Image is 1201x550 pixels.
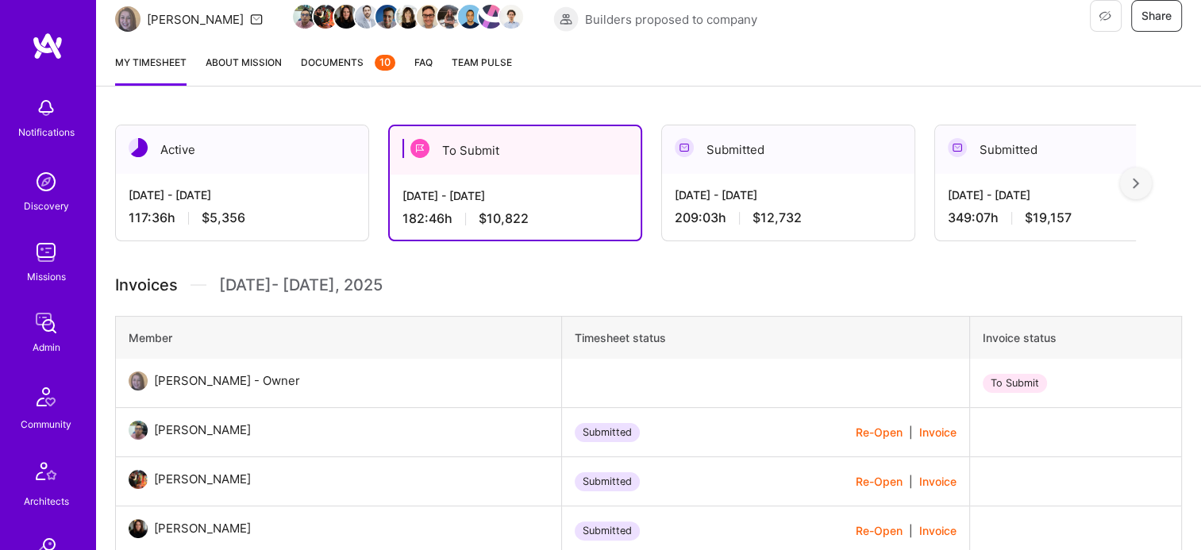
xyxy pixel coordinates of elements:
[33,339,60,356] div: Admin
[452,54,512,86] a: Team Pulse
[575,521,640,540] div: Submitted
[969,317,1181,360] th: Invoice status
[129,187,356,203] div: [DATE] - [DATE]
[501,3,522,30] a: Team Member Avatar
[219,273,383,297] span: [DATE] - [DATE] , 2025
[30,92,62,124] img: bell
[919,473,957,490] button: Invoice
[206,54,282,86] a: About Mission
[18,124,75,140] div: Notifications
[452,56,512,68] span: Team Pulse
[499,5,523,29] img: Team Member Avatar
[856,424,957,440] div: |
[675,187,902,203] div: [DATE] - [DATE]
[301,54,395,71] span: Documents
[24,198,69,214] div: Discovery
[202,210,245,226] span: $5,356
[402,210,628,227] div: 182:46 h
[377,3,398,30] a: Team Member Avatar
[856,522,903,539] button: Re-Open
[30,237,62,268] img: teamwork
[675,210,902,226] div: 209:03 h
[1133,178,1139,189] img: right
[115,6,141,32] img: Team Architect
[129,138,148,157] img: Active
[585,11,757,28] span: Builders proposed to company
[116,317,562,360] th: Member
[437,5,461,29] img: Team Member Avatar
[856,522,957,539] div: |
[27,268,66,285] div: Missions
[375,55,395,71] div: 10
[398,3,418,30] a: Team Member Avatar
[948,210,1175,226] div: 349:07 h
[402,187,628,204] div: [DATE] - [DATE]
[129,421,148,440] img: User Avatar
[458,5,482,29] img: Team Member Avatar
[1025,210,1072,226] span: $19,157
[355,5,379,29] img: Team Member Avatar
[129,470,148,489] img: User Avatar
[129,519,148,538] img: User Avatar
[147,11,244,28] div: [PERSON_NAME]
[410,139,429,158] img: To Submit
[414,54,433,86] a: FAQ
[935,125,1188,174] div: Submitted
[390,126,641,175] div: To Submit
[675,138,694,157] img: Submitted
[480,3,501,30] a: Team Member Avatar
[27,455,65,493] img: Architects
[919,522,957,539] button: Invoice
[575,423,640,442] div: Submitted
[30,307,62,339] img: admin teamwork
[375,5,399,29] img: Team Member Avatar
[115,273,178,297] span: Invoices
[856,424,903,440] button: Re-Open
[983,374,1047,393] div: To Submit
[334,5,358,29] img: Team Member Avatar
[336,3,356,30] a: Team Member Avatar
[129,371,148,390] img: User Avatar
[948,187,1175,203] div: [DATE] - [DATE]
[154,519,251,538] div: [PERSON_NAME]
[250,13,263,25] i: icon Mail
[294,3,315,30] a: Team Member Avatar
[562,317,969,360] th: Timesheet status
[129,210,356,226] div: 117:36 h
[919,424,957,440] button: Invoice
[439,3,460,30] a: Team Member Avatar
[460,3,480,30] a: Team Member Avatar
[191,273,206,297] img: Divider
[314,5,337,29] img: Team Member Avatar
[856,473,903,490] button: Re-Open
[154,371,300,390] div: [PERSON_NAME] - Owner
[24,493,69,510] div: Architects
[662,125,914,174] div: Submitted
[315,3,336,30] a: Team Member Avatar
[21,416,71,433] div: Community
[1141,8,1172,24] span: Share
[27,378,65,416] img: Community
[154,470,251,489] div: [PERSON_NAME]
[575,472,640,491] div: Submitted
[479,210,529,227] span: $10,822
[154,421,251,440] div: [PERSON_NAME]
[856,473,957,490] div: |
[479,5,502,29] img: Team Member Avatar
[753,210,802,226] span: $12,732
[1099,10,1111,22] i: icon EyeClosed
[417,5,441,29] img: Team Member Avatar
[32,32,64,60] img: logo
[948,138,967,157] img: Submitted
[116,125,368,174] div: Active
[293,5,317,29] img: Team Member Avatar
[356,3,377,30] a: Team Member Avatar
[115,54,187,86] a: My timesheet
[30,166,62,198] img: discovery
[553,6,579,32] img: Builders proposed to company
[396,5,420,29] img: Team Member Avatar
[418,3,439,30] a: Team Member Avatar
[301,54,395,86] a: Documents10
